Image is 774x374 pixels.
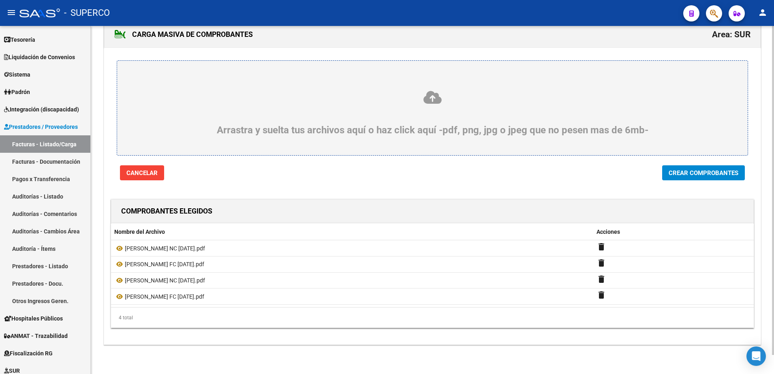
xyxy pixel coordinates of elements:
mat-icon: person [758,8,768,17]
div: Arrastra y suelta tus archivos aquí o haz click aquí -pdf, png, jpg o jpeg que no pesen mas de 6mb- [137,90,728,136]
span: [PERSON_NAME] FC [DATE].pdf [125,293,204,300]
datatable-header-cell: Nombre del Archivo [111,223,593,241]
span: Prestadores / Proveedores [4,122,78,131]
mat-icon: delete [597,274,606,284]
button: Crear Comprobantes [662,165,745,180]
span: ANMAT - Trazabilidad [4,331,68,340]
span: - SUPERCO [64,4,110,22]
div: 4 total [111,308,754,328]
mat-icon: delete [597,290,606,300]
span: [PERSON_NAME] NC [DATE].pdf [125,245,205,252]
span: Nombre del Archivo [114,229,165,235]
span: Hospitales Públicos [4,314,63,323]
span: Integración (discapacidad) [4,105,79,114]
mat-icon: delete [597,258,606,268]
span: Padrón [4,88,30,96]
span: Fiscalización RG [4,349,53,358]
span: Tesorería [4,35,35,44]
div: Open Intercom Messenger [746,346,766,366]
span: Crear Comprobantes [669,169,738,177]
h1: COMPROBANTES ELEGIDOS [121,205,212,218]
mat-icon: menu [6,8,16,17]
span: [PERSON_NAME] FC [DATE].pdf [125,261,204,267]
span: Acciones [597,229,620,235]
button: Cancelar [120,165,164,180]
span: Cancelar [126,169,158,177]
span: Sistema [4,70,30,79]
mat-icon: delete [597,242,606,252]
h1: CARGA MASIVA DE COMPROBANTES [114,28,253,41]
span: Liquidación de Convenios [4,53,75,62]
datatable-header-cell: Acciones [593,223,754,241]
span: [PERSON_NAME] NC [DATE].pdf [125,277,205,284]
h2: Area: SUR [712,27,750,42]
